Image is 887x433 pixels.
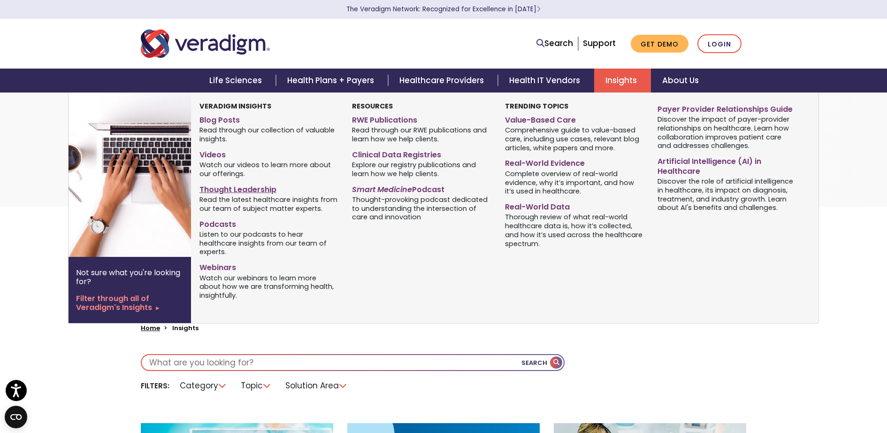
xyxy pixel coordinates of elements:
li: Topic [235,379,277,393]
a: Value-Based Care [505,112,643,125]
strong: Trending Topics [505,101,568,111]
a: Get Demo [631,35,688,53]
a: Insights [594,69,651,93]
input: What are you looking for? [142,355,564,370]
a: Smart MedicinePodcast [352,181,490,195]
a: Login [697,34,742,54]
a: Filter through all of Veradigm's Insights [76,294,184,312]
strong: Veradigm Insights [199,101,271,111]
a: About Us [651,69,710,93]
a: Artificial Intelligence (AI) in Healthcare [658,153,796,177]
a: Real-World Evidence [505,155,643,169]
a: Blog Posts [199,112,338,125]
a: Clinical Data Registries [352,147,490,160]
p: Not sure what you're looking for? [76,268,184,286]
span: Explore our registry publications and learn how we help clients. [352,160,490,178]
a: Real-World Data [505,199,643,212]
li: Filters: [141,381,169,391]
a: Search [536,37,573,50]
span: Learn More [536,5,541,14]
a: Health Plans + Payers [276,69,388,93]
a: Life Sciences [198,69,276,93]
a: Videos [199,147,338,160]
span: Watch our videos to learn more about our offerings. [199,160,338,178]
a: RWE Publications [352,112,490,125]
a: Podcasts [199,216,338,230]
span: Read through our collection of valuable insights. [199,125,338,144]
span: Read the latest healthcare insights from our team of subject matter experts. [199,194,338,213]
li: Category [174,379,233,393]
span: Read through our RWE publications and learn how we help clients. [352,125,490,144]
a: The Veradigm Network: Recognized for Excellence in [DATE]Learn More [346,5,541,14]
a: Health IT Vendors [498,69,594,93]
a: Payer Provider Relationships Guide [658,101,796,115]
a: Support [583,38,616,49]
a: Healthcare Providers [388,69,498,93]
a: Webinars [199,259,338,273]
span: Watch our webinars to learn more about how we are transforming health, insightfully. [199,273,338,300]
button: Search [521,355,564,370]
iframe: Drift Chat Widget [708,366,876,422]
li: Solution Area [280,379,353,393]
span: Discover the role of artificial intelligence in healthcare, its impact on diagnosis, treatment, a... [658,177,796,212]
span: Complete overview of real-world evidence, why it’s important, and how it’s used in healthcare. [505,169,643,196]
span: Discover the impact of payer-provider relationships on healthcare. Learn how collaboration improv... [658,115,796,150]
a: Home [141,324,160,332]
button: Open CMP widget [5,406,27,428]
span: Comprehensive guide to value-based care, including use cases, relevant blog articles, white paper... [505,125,643,153]
strong: Resources [352,101,393,111]
span: Thought-provoking podcast dedicated to understanding the intersection of care and innovation [352,194,490,222]
a: Thought Leadership [199,181,338,195]
span: Listen to our podcasts to hear healthcare insights from our team of experts. [199,229,338,256]
img: Two hands typing on a laptop [69,93,220,257]
em: Smart Medicine [352,184,412,195]
img: Veradigm logo [141,28,270,59]
span: Thorough review of what real-world healthcare data is, how it’s collected, and how it’s used acro... [505,212,643,248]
